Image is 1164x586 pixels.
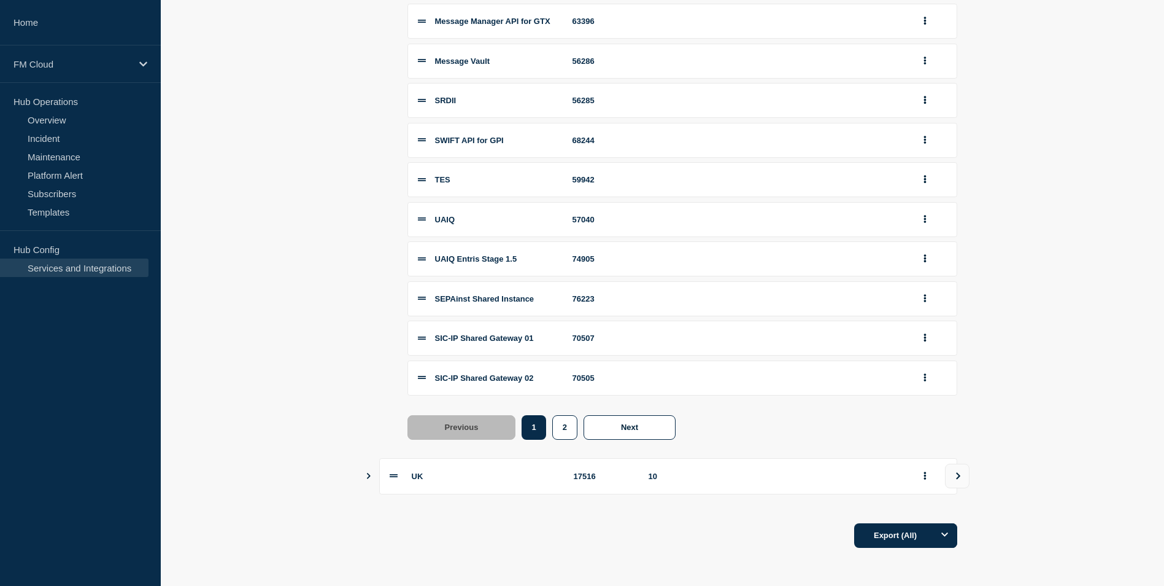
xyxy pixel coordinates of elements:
[435,96,457,105] span: SRDII
[522,415,545,440] button: 1
[917,52,933,71] button: group actions
[854,523,957,548] button: Export (All)
[435,294,534,303] span: SEPAinst Shared Instance
[572,17,634,26] div: 63396
[435,175,450,184] span: TES
[435,136,504,145] span: SWIFT API for GPI
[366,458,372,494] button: Show services
[945,464,969,488] button: view group
[917,289,933,308] button: group actions
[572,57,634,66] div: 56286
[445,423,479,432] span: Previous
[572,136,634,145] div: 68244
[435,17,550,26] span: Message Manager API for GTX
[917,170,933,189] button: group actions
[917,91,933,110] button: group actions
[552,415,577,440] button: 2
[572,215,634,224] div: 57040
[917,329,933,348] button: group actions
[917,249,933,268] button: group actions
[621,423,638,432] span: Next
[917,131,933,150] button: group actions
[572,96,634,105] div: 56285
[572,373,634,383] div: 70505
[917,210,933,229] button: group actions
[572,334,634,343] div: 70507
[933,523,957,548] button: Options
[572,294,634,303] div: 76223
[917,369,933,388] button: group actions
[435,334,534,343] span: SIC-IP Shared Gateway 01
[435,373,534,383] span: SIC-IP Shared Gateway 02
[435,215,455,224] span: UAIQ
[572,175,634,184] div: 59942
[572,254,634,264] div: 74905
[412,472,423,481] span: UK
[407,415,516,440] button: Previous
[649,472,903,481] div: 10
[435,254,517,264] span: UAIQ Entris Stage 1.5
[574,472,634,481] div: 17516
[435,57,490,66] span: Message Vault
[584,415,676,440] button: Next
[917,12,933,31] button: group actions
[917,467,933,486] button: group actions
[13,59,131,69] p: FM Cloud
